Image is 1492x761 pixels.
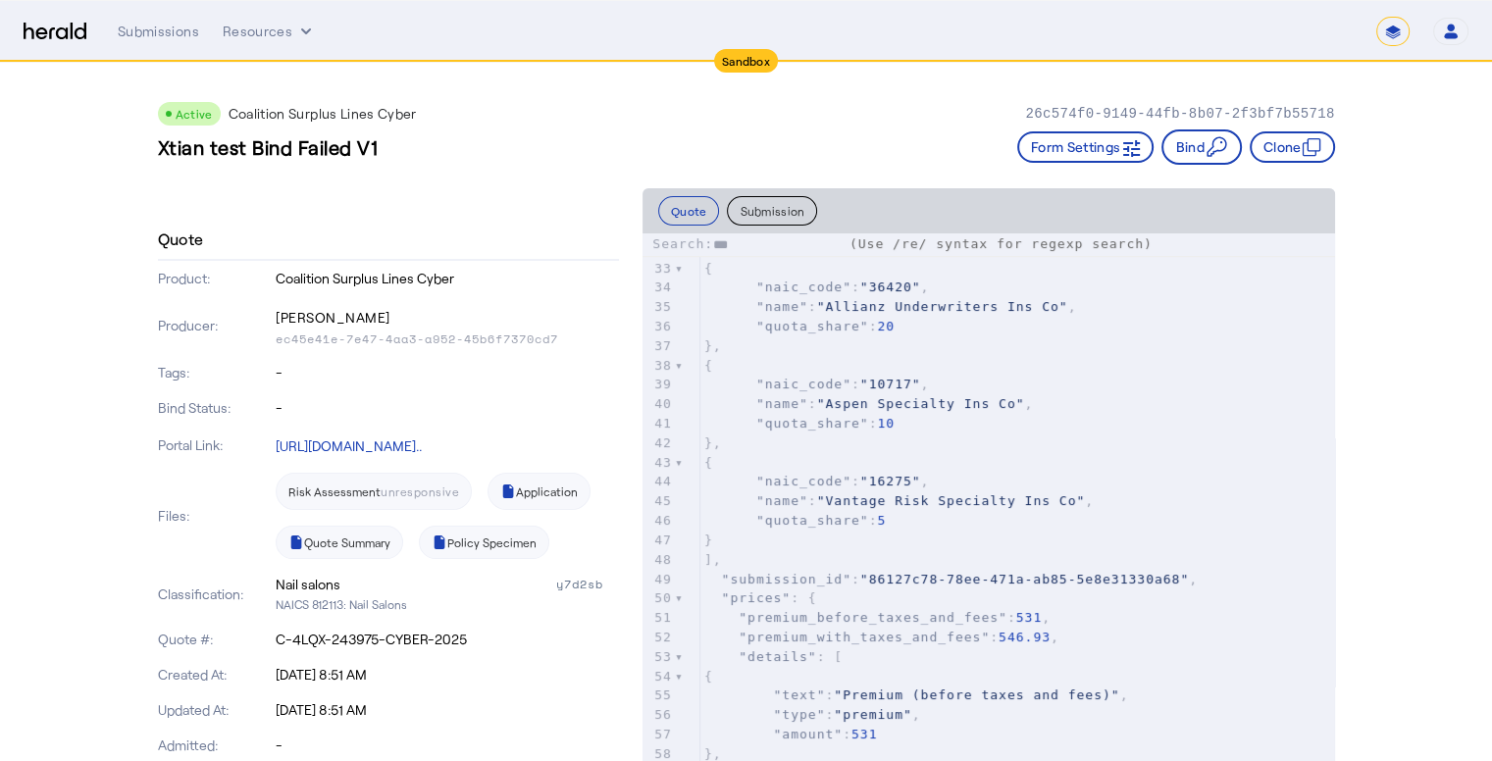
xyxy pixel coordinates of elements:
[756,299,808,314] span: "name"
[276,630,619,649] p: C-4LQX-243975-CYBER-2025
[158,630,273,649] p: Quote #:
[704,630,1059,644] span: : ,
[722,590,792,605] span: "prices"
[276,665,619,685] p: [DATE] 8:51 AM
[276,736,619,755] p: -
[276,437,422,454] a: [URL][DOMAIN_NAME]..
[643,356,675,376] div: 38
[419,526,549,559] a: Policy Specimen
[860,572,1189,586] span: "86127c78-78ee-471a-ab85-5e8e31330a68"
[1017,131,1155,163] button: Form Settings
[877,319,895,333] span: 20
[158,736,273,755] p: Admitted:
[276,700,619,720] p: [DATE] 8:51 AM
[276,594,619,614] p: NAICS 812113: Nail Salons
[704,533,713,547] span: }
[229,104,417,124] p: Coalition Surplus Lines Cyber
[276,331,619,347] p: ec45e41e-7e47-4aa3-a952-45b6f7370cd7
[643,472,675,491] div: 44
[817,396,1025,411] span: "Aspen Specialty Ins Co"
[158,363,273,382] p: Tags:
[860,377,921,391] span: "10717"
[774,727,844,741] span: "amount"
[756,474,851,488] span: "naic_code"
[834,687,1119,702] span: "Premium (before taxes and fees)"
[643,570,675,589] div: 49
[704,552,722,567] span: ],
[704,727,878,741] span: :
[704,746,722,761] span: },
[704,435,722,450] span: },
[704,572,1198,586] span: : ,
[643,297,675,317] div: 35
[1025,104,1334,124] p: 26c574f0-9149-44fb-8b07-2f3bf7b55718
[714,49,778,73] div: Sandbox
[704,396,1034,411] span: : ,
[223,22,316,41] button: Resources dropdown menu
[877,513,886,528] span: 5
[276,398,619,418] p: -
[756,319,869,333] span: "quota_share"
[658,196,720,226] button: Quote
[556,575,619,594] div: y7d2sb
[158,665,273,685] p: Created At:
[756,396,808,411] span: "name"
[849,236,1153,251] span: (Use /re/ syntax for regexp search)
[643,628,675,647] div: 52
[756,279,851,294] span: "naic_code"
[158,398,273,418] p: Bind Status:
[276,575,340,594] div: Nail salons
[756,377,851,391] span: "naic_code"
[643,433,675,453] div: 42
[704,377,930,391] span: : ,
[643,453,675,473] div: 43
[877,416,895,431] span: 10
[276,363,619,382] p: -
[756,493,808,508] span: "name"
[704,610,1051,625] span: : ,
[158,133,379,161] h3: Xtian test Bind Failed V1
[851,727,877,741] span: 531
[643,336,675,356] div: 37
[643,394,675,414] div: 40
[704,338,722,353] span: },
[652,236,841,251] label: Search:
[860,474,921,488] span: "16275"
[704,590,817,605] span: : {
[1161,129,1241,165] button: Bind
[176,107,213,121] span: Active
[643,317,675,336] div: 36
[1250,131,1335,163] button: Clone
[643,511,675,531] div: 46
[643,550,675,570] div: 48
[860,279,921,294] span: "36420"
[158,584,273,604] p: Classification:
[704,299,1077,314] span: : ,
[488,473,591,510] a: Application
[643,531,675,550] div: 47
[704,416,895,431] span: :
[643,647,675,667] div: 53
[643,608,675,628] div: 51
[643,278,675,297] div: 34
[704,669,713,684] span: {
[158,316,273,335] p: Producer:
[118,22,199,41] div: Submissions
[704,261,713,276] span: {
[704,513,886,528] span: :
[834,707,911,722] span: "premium"
[739,630,990,644] span: "premium_with_taxes_and_fees"
[722,572,851,586] span: "submission_id"
[276,526,403,559] a: Quote Summary
[713,235,841,255] input: Search:
[158,506,273,526] p: Files:
[24,23,86,41] img: Herald Logo
[643,725,675,744] div: 57
[643,259,675,279] div: 33
[739,649,816,664] span: "details"
[643,705,675,725] div: 56
[704,707,921,722] span: : ,
[817,299,1068,314] span: "Allianz Underwriters Ins Co"
[704,649,843,664] span: : [
[704,358,713,373] span: {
